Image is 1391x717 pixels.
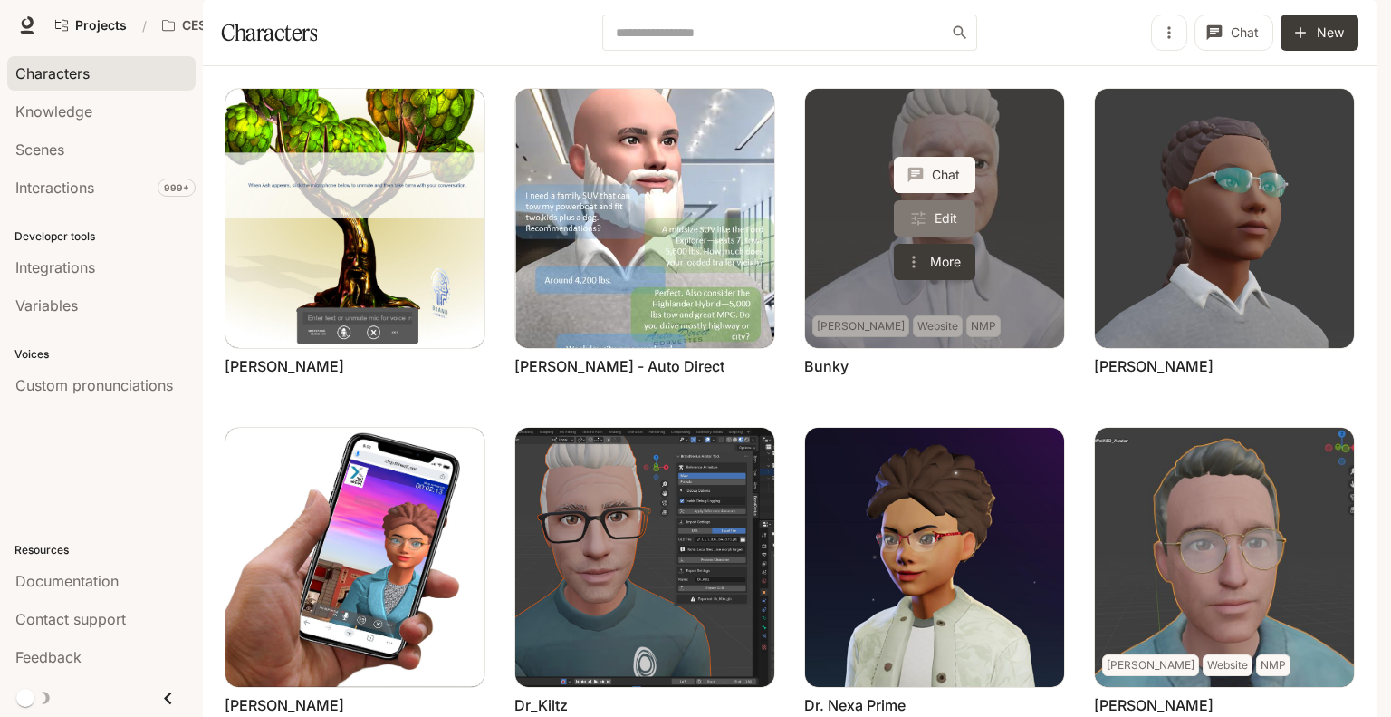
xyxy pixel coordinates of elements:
[221,15,317,51] h1: Characters
[1094,695,1214,715] a: [PERSON_NAME]
[515,89,774,348] img: Bob - Auto Direct
[1194,15,1273,51] button: Chat
[47,7,135,44] a: Go to projects
[135,16,154,35] div: /
[894,157,975,193] button: Chat with Bunky
[1094,356,1214,376] a: [PERSON_NAME]
[805,428,1064,687] img: Dr. Nexa Prime
[225,89,484,348] img: Ash Adman
[225,695,344,715] a: [PERSON_NAME]
[225,356,344,376] a: [PERSON_NAME]
[1095,89,1354,348] img: Charles
[1095,428,1354,687] img: Gerard
[804,695,906,715] a: Dr. Nexa Prime
[804,356,849,376] a: Bunky
[225,428,484,687] img: Cliff-Rusnak
[1281,15,1358,51] button: New
[515,428,774,687] img: Dr_Kiltz
[182,18,270,34] p: CES AI Demos
[514,356,724,376] a: [PERSON_NAME] - Auto Direct
[894,200,975,237] a: Edit Bunky
[514,695,568,715] a: Dr_Kiltz
[75,18,127,34] span: Projects
[805,89,1064,348] a: Bunky
[154,7,298,44] button: All workspaces
[894,244,975,280] button: More actions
